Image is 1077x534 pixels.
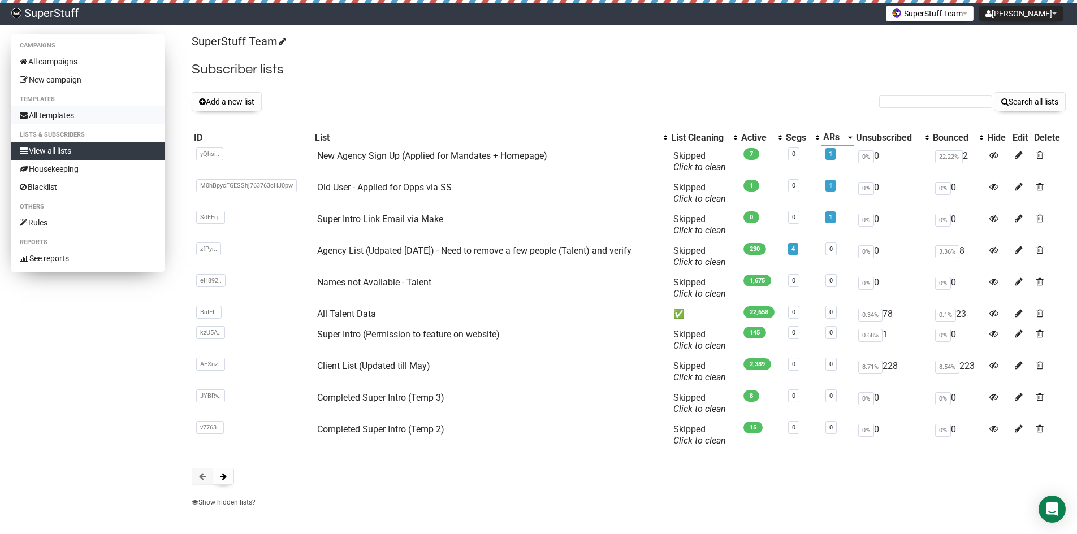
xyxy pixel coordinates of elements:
span: Skipped [673,329,726,351]
a: All templates [11,106,165,124]
a: 0 [829,309,833,316]
span: Skipped [673,150,726,172]
span: M0hBpycFGESShj763763cHJ0pw [196,179,297,192]
td: 0 [854,209,931,241]
td: 0 [931,419,985,451]
a: New Agency Sign Up (Applied for Mandates + Homepage) [317,150,547,161]
a: Client List (Updated till May) [317,361,430,371]
td: 78 [854,304,931,324]
div: ARs [823,132,842,143]
a: Click to clean [673,435,726,446]
span: AEXnz.. [196,358,225,371]
span: 145 [743,327,766,338]
th: ARs: Descending sort applied, activate to remove the sort [821,129,854,146]
a: 0 [792,214,795,221]
span: 22,658 [743,306,775,318]
a: New campaign [11,71,165,89]
div: Segs [786,132,810,144]
a: 0 [792,182,795,189]
a: Click to clean [673,257,726,267]
span: 0% [935,424,951,437]
span: 0% [858,424,874,437]
th: Hide: No sort applied, sorting is disabled [985,129,1010,146]
span: 15 [743,422,763,433]
span: SdFFg.. [196,211,225,224]
li: Others [11,200,165,214]
a: Click to clean [673,162,726,172]
span: eH892.. [196,274,226,287]
td: 0 [854,419,931,451]
a: 1 [829,182,832,189]
th: Segs: No sort applied, activate to apply an ascending sort [784,129,821,146]
a: 0 [829,424,833,431]
span: Skipped [673,182,726,204]
span: 1 [743,180,759,192]
a: Agency List (Udpated [DATE]) - Need to remove a few people (Talent) and verify [317,245,632,256]
button: Search all lists [994,92,1066,111]
span: Skipped [673,392,726,414]
span: 0% [935,277,951,290]
span: JYBRv.. [196,389,225,402]
span: 0% [858,392,874,405]
th: Unsubscribed: No sort applied, activate to apply an ascending sort [854,129,931,146]
td: ✅ [669,304,739,324]
img: 703728c54cf28541de94309996d5b0e3 [11,8,21,18]
a: 0 [829,329,833,336]
div: Unsubscribed [856,132,919,144]
li: Campaigns [11,39,165,53]
span: 0.34% [858,309,883,322]
a: 0 [792,309,795,316]
a: 1 [829,150,832,158]
div: Edit [1013,132,1030,144]
th: Edit: No sort applied, sorting is disabled [1010,129,1032,146]
span: 0% [858,182,874,195]
span: kzU5A.. [196,326,225,339]
a: 0 [792,329,795,336]
a: Click to clean [673,403,726,414]
a: All Talent Data [317,309,376,319]
a: 0 [792,277,795,284]
td: 1 [854,324,931,356]
li: Lists & subscribers [11,128,165,142]
span: 230 [743,243,766,255]
a: Show hidden lists? [192,498,256,506]
div: ID [194,132,310,144]
span: 0% [935,392,951,405]
span: Skipped [673,245,726,267]
button: Add a new list [192,92,262,111]
td: 23 [931,304,985,324]
a: All campaigns [11,53,165,71]
h2: Subscriber lists [192,59,1066,80]
a: Click to clean [673,193,726,204]
span: 1,675 [743,275,771,286]
a: Completed Super Intro (Temp 2) [317,424,444,435]
span: Skipped [673,361,726,383]
span: 0.68% [858,329,883,342]
span: 7 [743,148,759,160]
span: yQhsi.. [196,147,223,160]
th: Delete: No sort applied, sorting is disabled [1032,129,1066,146]
a: 4 [791,245,795,253]
a: 0 [792,392,795,400]
a: SuperStuff Team [192,34,284,48]
td: 8 [931,241,985,272]
td: 0 [854,146,931,177]
th: Active: No sort applied, activate to apply an ascending sort [739,129,783,146]
a: Names not Available - Talent [317,277,431,288]
div: Open Intercom Messenger [1039,496,1066,523]
div: Hide [987,132,1008,144]
span: 0% [858,150,874,163]
th: ID: No sort applied, sorting is disabled [192,129,313,146]
span: 0% [935,329,951,342]
a: 0 [792,361,795,368]
a: 0 [792,150,795,158]
td: 0 [854,177,931,209]
td: 0 [931,324,985,356]
div: Bounced [933,132,974,144]
div: List [315,132,658,144]
span: 2,389 [743,358,771,370]
td: 0 [931,388,985,419]
td: 0 [931,209,985,241]
th: List Cleaning: No sort applied, activate to apply an ascending sort [669,129,739,146]
a: Old User - Applied for Opps via SS [317,182,452,193]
